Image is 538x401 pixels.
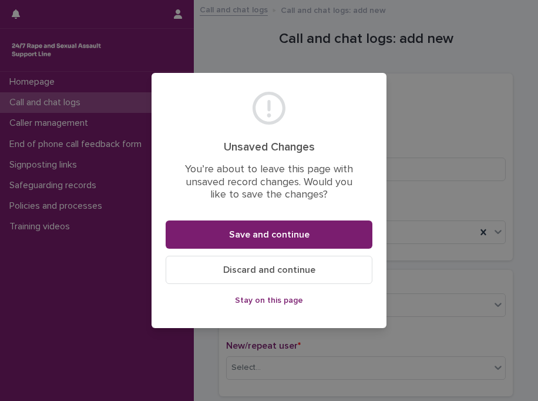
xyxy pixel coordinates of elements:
[180,163,358,202] p: You’re about to leave this page with unsaved record changes. Would you like to save the changes?
[180,141,358,154] h2: Unsaved Changes
[166,291,372,310] button: Stay on this page
[235,296,303,305] span: Stay on this page
[166,256,372,284] button: Discard and continue
[166,220,372,249] button: Save and continue
[229,230,310,239] span: Save and continue
[223,265,315,275] span: Discard and continue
